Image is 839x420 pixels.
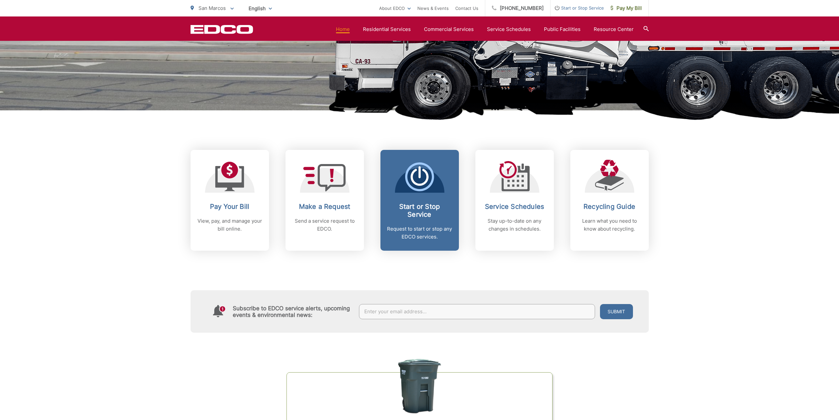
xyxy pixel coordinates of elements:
[544,25,581,33] a: Public Facilities
[424,25,474,33] a: Commercial Services
[197,217,262,233] p: View, pay, and manage your bill online.
[577,203,642,210] h2: Recycling Guide
[611,4,642,12] span: Pay My Bill
[482,217,547,233] p: Stay up-to-date on any changes in schedules.
[487,25,531,33] a: Service Schedules
[577,217,642,233] p: Learn what you need to know about recycling.
[387,225,452,241] p: Request to start or stop any EDCO services.
[482,203,547,210] h2: Service Schedules
[417,4,449,12] a: News & Events
[387,203,452,218] h2: Start or Stop Service
[570,150,649,251] a: Recycling Guide Learn what you need to know about recycling.
[363,25,411,33] a: Residential Services
[455,4,478,12] a: Contact Us
[285,150,364,251] a: Make a Request Send a service request to EDCO.
[475,150,554,251] a: Service Schedules Stay up-to-date on any changes in schedules.
[292,203,357,210] h2: Make a Request
[600,304,633,319] button: Submit
[198,5,226,11] span: San Marcos
[359,304,595,319] input: Enter your email address...
[379,4,411,12] a: About EDCO
[292,217,357,233] p: Send a service request to EDCO.
[594,25,634,33] a: Resource Center
[336,25,350,33] a: Home
[191,150,269,251] a: Pay Your Bill View, pay, and manage your bill online.
[233,305,353,318] h4: Subscribe to EDCO service alerts, upcoming events & environmental news:
[197,203,262,210] h2: Pay Your Bill
[191,25,253,34] a: EDCD logo. Return to the homepage.
[244,3,277,14] span: English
